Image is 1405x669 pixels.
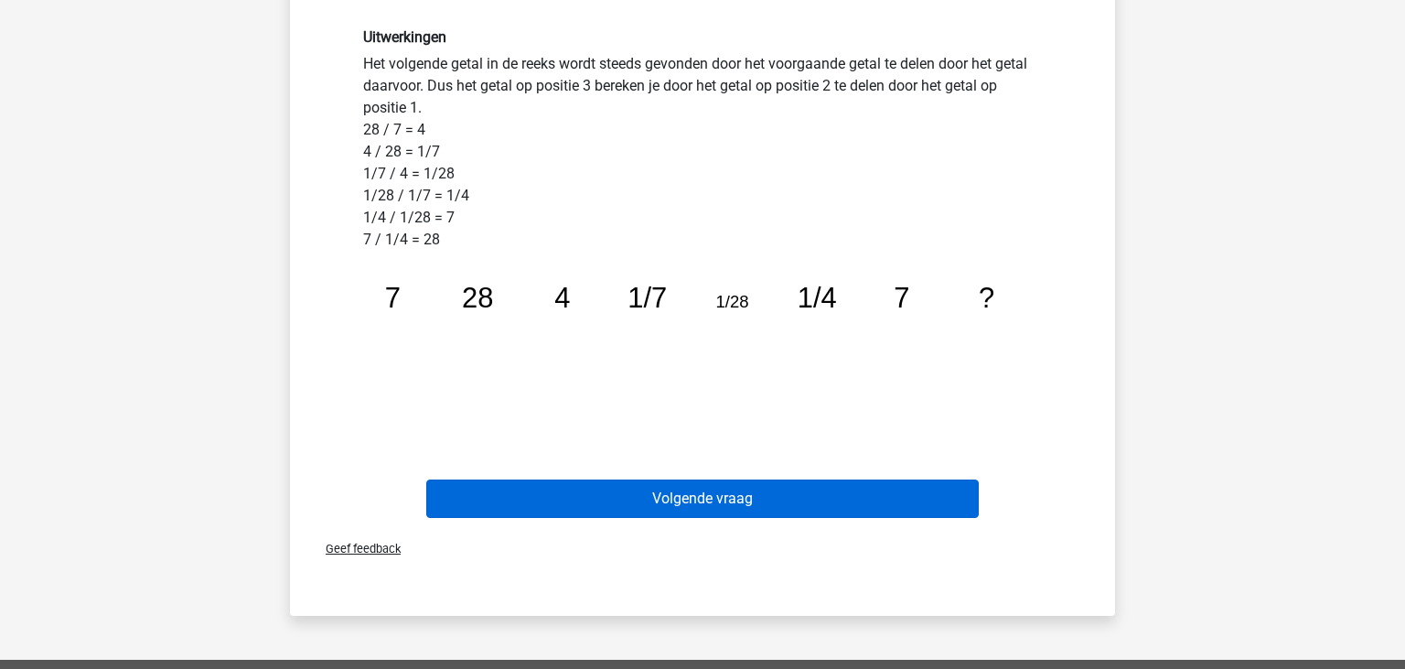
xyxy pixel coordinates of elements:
[554,282,570,314] tspan: 4
[894,282,909,314] tspan: 7
[311,542,401,556] span: Geef feedback
[715,292,748,311] tspan: 1/28
[462,282,493,314] tspan: 28
[426,480,980,518] button: Volgende vraag
[385,282,401,314] tspan: 7
[349,28,1056,421] div: Het volgende getal in de reeks wordt steeds gevonden door het voorgaande getal te delen door het ...
[979,282,994,314] tspan: ?
[627,282,667,314] tspan: 1/7
[798,282,837,314] tspan: 1/4
[363,28,1042,46] h6: Uitwerkingen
